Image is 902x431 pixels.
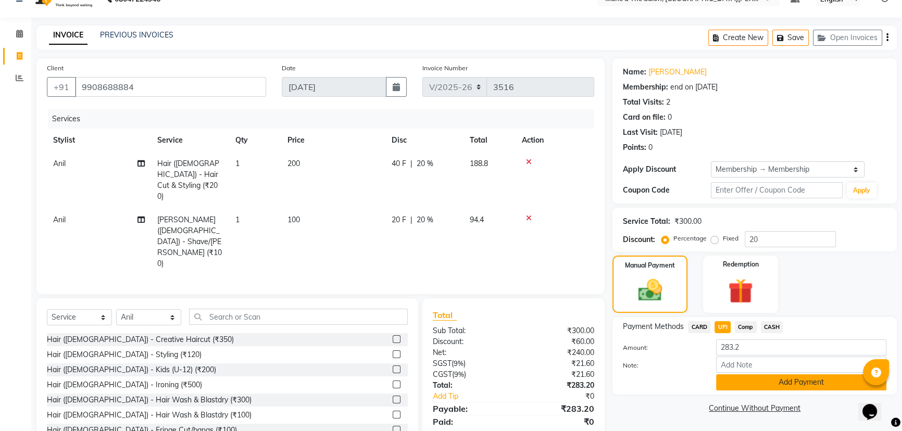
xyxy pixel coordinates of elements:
div: end on [DATE] [670,82,718,93]
div: ( ) [425,358,513,369]
span: 9% [454,359,463,367]
label: Amount: [615,343,708,352]
div: ( ) [425,369,513,380]
span: 20 % [417,158,433,169]
button: Apply [847,183,876,198]
button: Create New [708,30,768,46]
th: Total [463,129,516,152]
div: Payable: [425,402,513,415]
div: Apply Discount [623,164,711,175]
a: Continue Without Payment [615,403,895,414]
span: CGST [433,370,452,379]
div: Hair ([DEMOGRAPHIC_DATA]) - Kids (U-12) (₹200) [47,364,216,375]
button: Save [772,30,809,46]
div: Discount: [425,336,513,347]
div: Coupon Code [623,185,711,196]
button: +91 [47,77,76,97]
span: 1 [235,215,240,224]
div: ₹300.00 [674,216,701,227]
div: ₹0 [528,391,602,402]
span: 188.8 [470,159,488,168]
span: | [410,214,412,225]
label: Redemption [723,260,759,269]
span: 40 F [392,158,406,169]
th: Disc [385,129,463,152]
div: Hair ([DEMOGRAPHIC_DATA]) - Ironing (₹500) [47,379,202,390]
div: ₹0 [513,415,602,428]
th: Qty [229,129,281,152]
span: CASH [761,321,783,333]
span: | [410,158,412,169]
span: 94.4 [470,215,484,224]
input: Amount [716,339,886,356]
div: Sub Total: [425,325,513,336]
span: CARD [688,321,710,333]
div: 2 [666,97,670,108]
div: ₹300.00 [513,325,602,336]
iframe: chat widget [858,389,892,421]
span: 200 [287,159,300,168]
input: Search or Scan [189,309,408,325]
span: Total [433,310,457,321]
div: Services [48,109,602,129]
label: Fixed [723,234,738,243]
th: Stylist [47,129,151,152]
img: _cash.svg [631,276,670,304]
div: Discount: [623,234,655,245]
div: Service Total: [623,216,670,227]
div: Membership: [623,82,668,93]
div: Hair ([DEMOGRAPHIC_DATA]) - Creative Haircut (₹350) [47,334,234,345]
span: 9% [454,370,464,378]
div: Net: [425,347,513,358]
div: Points: [623,142,646,153]
th: Action [516,129,594,152]
input: Search by Name/Mobile/Email/Code [75,77,266,97]
span: Comp [735,321,757,333]
div: ₹21.60 [513,369,602,380]
a: PREVIOUS INVOICES [100,30,173,40]
div: [DATE] [660,127,682,138]
div: Hair ([DEMOGRAPHIC_DATA]) - Hair Wash & Blastdry (₹300) [47,395,252,405]
label: Percentage [673,234,707,243]
span: 1 [235,159,240,168]
span: Hair ([DEMOGRAPHIC_DATA]) - Hair Cut & Styling (₹200) [157,159,219,201]
input: Enter Offer / Coupon Code [711,182,843,198]
label: Date [282,64,296,73]
a: Add Tip [425,391,529,402]
div: ₹21.60 [513,358,602,369]
div: Total: [425,380,513,391]
div: Card on file: [623,112,666,123]
label: Client [47,64,64,73]
div: Hair ([DEMOGRAPHIC_DATA]) - Styling (₹120) [47,349,202,360]
div: ₹283.20 [513,402,602,415]
label: Invoice Number [422,64,468,73]
img: _gift.svg [720,275,761,307]
span: Anil [53,215,66,224]
div: ₹240.00 [513,347,602,358]
label: Manual Payment [625,261,675,270]
span: SGST [433,359,452,368]
span: Payment Methods [623,321,684,332]
span: 100 [287,215,300,224]
button: Add Payment [716,374,886,390]
span: UPI [715,321,731,333]
span: 20 F [392,214,406,225]
th: Price [281,129,385,152]
div: ₹60.00 [513,336,602,347]
div: Total Visits: [623,97,664,108]
div: Name: [623,67,646,78]
label: Note: [615,361,708,370]
span: Anil [53,159,66,168]
input: Add Note [716,357,886,373]
div: 0 [648,142,653,153]
a: [PERSON_NAME] [648,67,707,78]
div: 0 [668,112,672,123]
div: Last Visit: [623,127,658,138]
button: Open Invoices [813,30,882,46]
th: Service [151,129,229,152]
div: Paid: [425,415,513,428]
div: ₹283.20 [513,380,602,391]
span: 20 % [417,214,433,225]
div: Hair ([DEMOGRAPHIC_DATA]) - Hair Wash & Blastdry (₹100) [47,410,252,421]
a: INVOICE [49,26,87,45]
